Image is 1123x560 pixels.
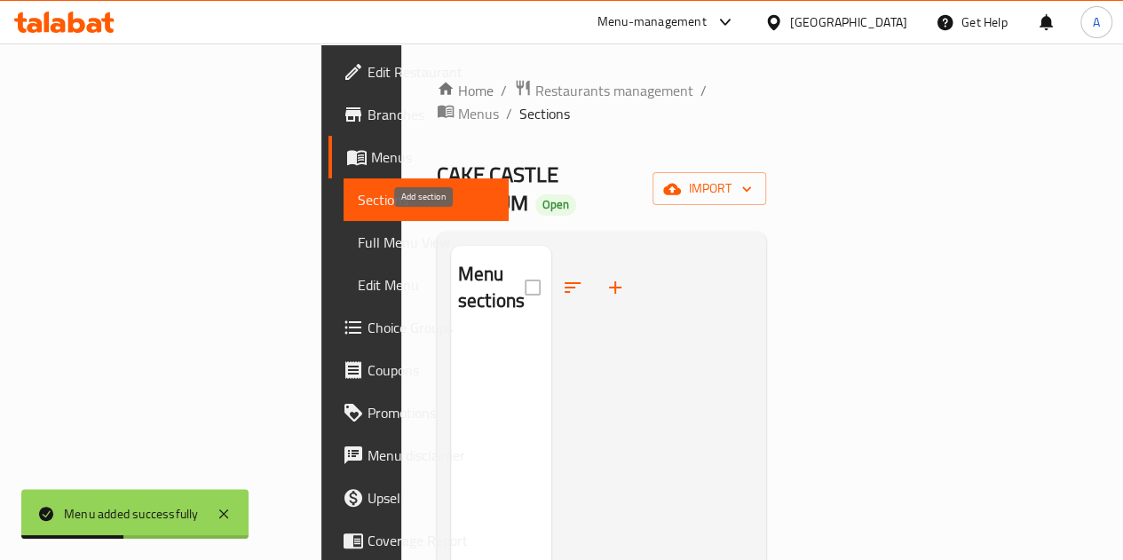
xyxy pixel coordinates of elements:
[514,79,693,102] a: Restaurants management
[371,146,494,168] span: Menus
[358,274,494,296] span: Edit Menu
[328,93,509,136] a: Branches
[328,477,509,519] a: Upsell
[328,434,509,477] a: Menu disclaimer
[64,504,199,524] div: Menu added successfully
[344,221,509,264] a: Full Menu View
[368,487,494,509] span: Upsell
[328,349,509,391] a: Coupons
[358,232,494,253] span: Full Menu View
[368,317,494,338] span: Choice Groups
[358,189,494,210] span: Sections
[328,51,509,93] a: Edit Restaurant
[1093,12,1100,32] span: A
[328,306,509,349] a: Choice Groups
[368,61,494,83] span: Edit Restaurant
[652,172,766,205] button: import
[535,80,693,101] span: Restaurants management
[700,80,707,101] li: /
[328,391,509,434] a: Promotions
[790,12,907,32] div: [GEOGRAPHIC_DATA]
[368,402,494,423] span: Promotions
[535,194,576,216] div: Open
[328,136,509,178] a: Menus
[667,177,752,200] span: import
[368,530,494,551] span: Coverage Report
[519,103,570,124] span: Sections
[451,330,551,344] nav: Menu sections
[368,445,494,466] span: Menu disclaimer
[597,12,707,33] div: Menu-management
[535,197,576,212] span: Open
[368,359,494,381] span: Coupons
[344,178,509,221] a: Sections
[437,79,767,125] nav: breadcrumb
[344,264,509,306] a: Edit Menu
[368,104,494,125] span: Branches
[506,103,512,124] li: /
